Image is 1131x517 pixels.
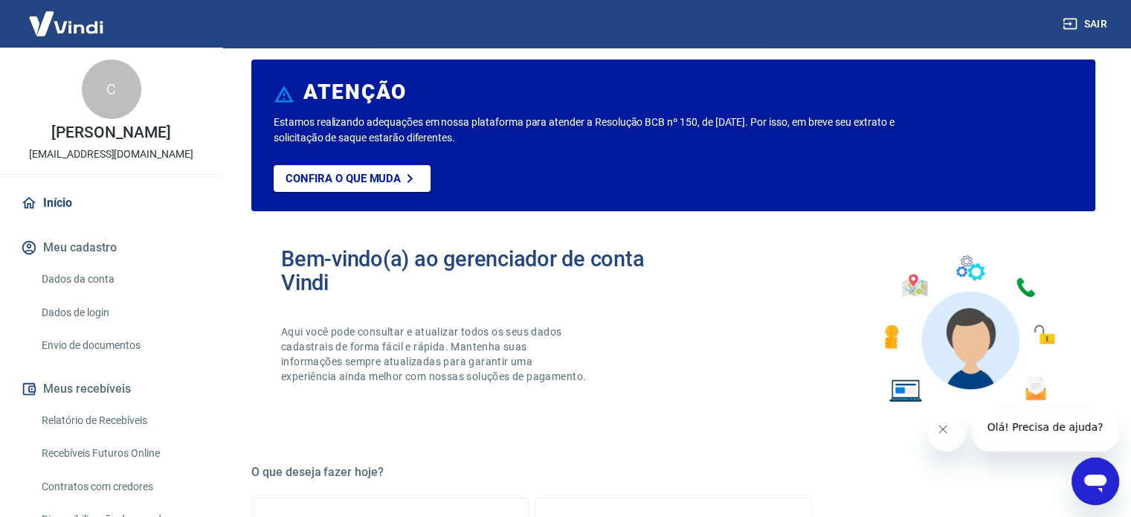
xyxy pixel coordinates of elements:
[82,60,141,119] div: C
[1060,10,1113,38] button: Sair
[36,405,204,436] a: Relatório de Recebíveis
[36,298,204,328] a: Dados de login
[251,465,1095,480] h5: O que deseja fazer hoje?
[1072,457,1119,505] iframe: Botão para abrir a janela de mensagens
[18,187,204,219] a: Início
[29,147,193,162] p: [EMAIL_ADDRESS][DOMAIN_NAME]
[274,165,431,192] a: Confira o que muda
[18,373,204,405] button: Meus recebíveis
[281,247,674,295] h2: Bem-vindo(a) ao gerenciador de conta Vindi
[36,330,204,361] a: Envio de documentos
[274,115,913,146] p: Estamos realizando adequações em nossa plataforma para atender a Resolução BCB nº 150, de [DATE]....
[928,414,965,452] iframe: Fechar mensagem
[18,1,115,46] img: Vindi
[303,85,407,100] h6: ATENÇÃO
[36,264,204,295] a: Dados da conta
[18,231,204,264] button: Meu cadastro
[36,438,204,469] a: Recebíveis Futuros Online
[971,411,1119,452] iframe: Mensagem da empresa
[871,247,1066,411] img: Imagem de um avatar masculino com diversos icones exemplificando as funcionalidades do gerenciado...
[281,324,589,384] p: Aqui você pode consultar e atualizar todos os seus dados cadastrais de forma fácil e rápida. Mant...
[51,125,170,141] p: [PERSON_NAME]
[286,172,401,185] p: Confira o que muda
[36,472,204,502] a: Contratos com credores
